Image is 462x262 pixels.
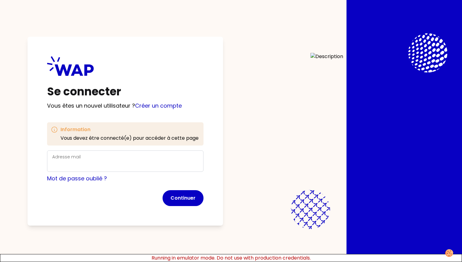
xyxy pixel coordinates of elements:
[135,102,182,109] a: Créer un compte
[47,101,204,110] p: Vous êtes un nouvel utilisateur ?
[52,154,81,160] label: Adresse mail
[310,53,343,209] img: Description
[61,126,199,133] h3: Information
[61,135,199,142] p: Vous devez être connecté(e) pour accéder à cette page
[47,175,107,182] a: Mot de passe oublié ?
[441,245,457,260] button: Manage your preferences about cookies
[47,86,204,98] h1: Se connecter
[163,190,204,206] button: Continuer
